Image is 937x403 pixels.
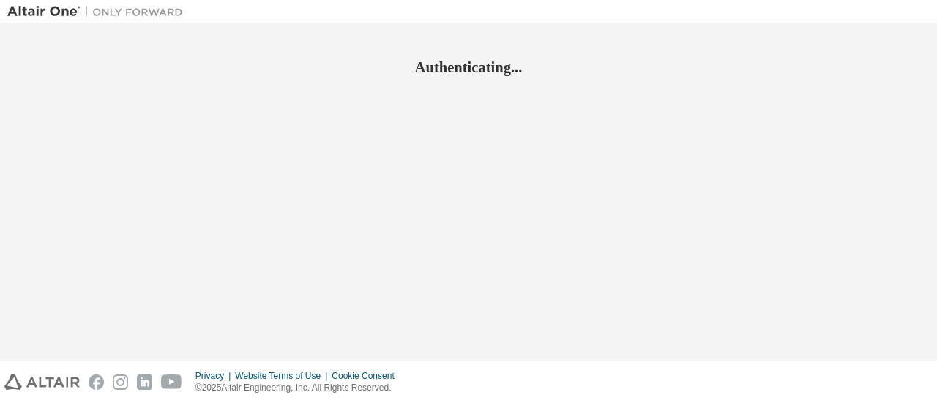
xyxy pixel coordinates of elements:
img: instagram.svg [113,374,128,390]
div: Privacy [195,370,235,382]
div: Website Terms of Use [235,370,332,382]
h2: Authenticating... [7,58,930,77]
img: altair_logo.svg [4,374,80,390]
img: Altair One [7,4,190,19]
img: youtube.svg [161,374,182,390]
p: © 2025 Altair Engineering, Inc. All Rights Reserved. [195,382,403,394]
div: Cookie Consent [332,370,403,382]
img: facebook.svg [89,374,104,390]
img: linkedin.svg [137,374,152,390]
